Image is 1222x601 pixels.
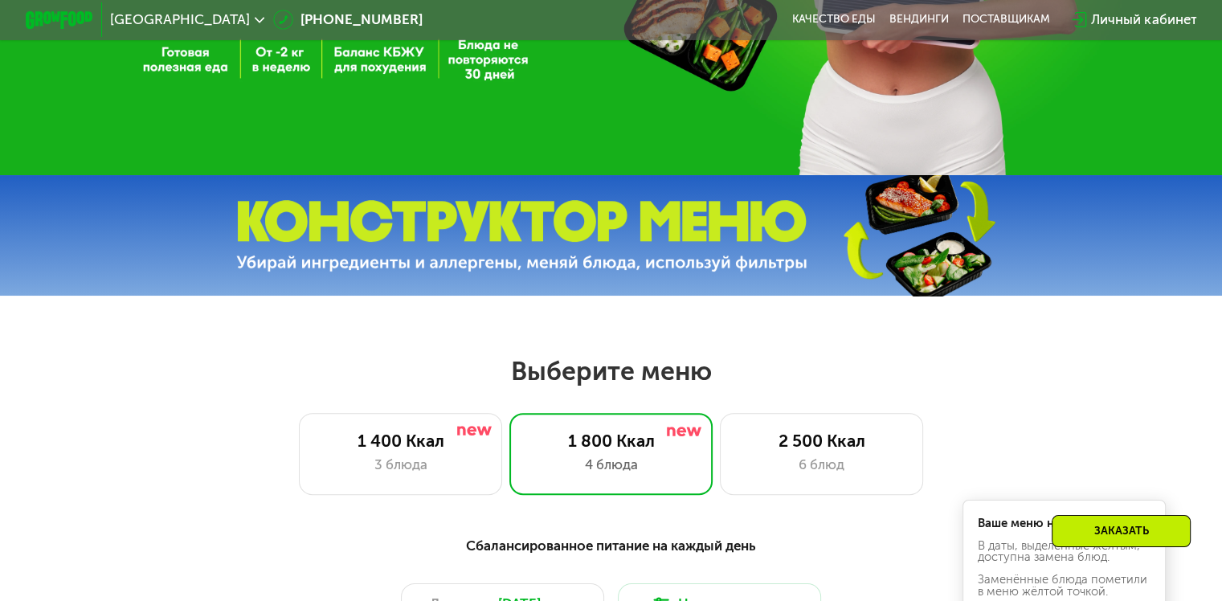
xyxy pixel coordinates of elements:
div: Ваше меню на эту неделю [978,517,1151,529]
div: 2 500 Ккал [738,431,905,451]
div: 1 400 Ккал [317,431,484,451]
div: Сбалансированное питание на каждый день [108,535,1114,556]
div: 6 блюд [738,455,905,475]
span: [GEOGRAPHIC_DATA] [110,13,250,27]
a: [PHONE_NUMBER] [273,10,423,30]
div: поставщикам [962,13,1050,27]
div: В даты, выделенные желтым, доступна замена блюд. [978,540,1151,564]
div: 4 блюда [527,455,695,475]
h2: Выберите меню [55,355,1168,387]
div: 1 800 Ккал [527,431,695,451]
div: Заказать [1052,515,1191,547]
div: Личный кабинет [1091,10,1196,30]
div: Заменённые блюда пометили в меню жёлтой точкой. [978,574,1151,598]
a: Вендинги [889,13,949,27]
a: Качество еды [792,13,876,27]
div: 3 блюда [317,455,484,475]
